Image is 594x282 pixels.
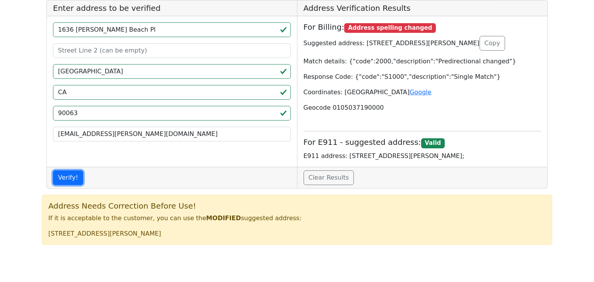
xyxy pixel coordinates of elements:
p: Match details: {"code":2000,"description":"Predirectional changed"} [304,57,541,66]
h5: Enter address to be verified [47,0,297,16]
a: Clear Results [304,170,354,185]
p: Coordinates: [GEOGRAPHIC_DATA] [304,88,541,97]
input: Street Line 1 [53,22,291,37]
p: [STREET_ADDRESS][PERSON_NAME] [48,229,546,238]
span: Valid [421,138,445,148]
p: Geocode 0105037190000 [304,103,541,112]
input: City [53,64,291,79]
input: 2-Letter State [53,85,291,100]
p: Suggested address: [STREET_ADDRESS][PERSON_NAME] [304,36,541,51]
input: ZIP code 5 or 5+4 [53,106,291,121]
b: MODIFIED [206,214,241,222]
h5: Address Verification Results [297,0,548,16]
h5: Address Needs Correction Before Use! [48,201,546,211]
a: Google [410,88,431,96]
h5: For Billing: [304,22,541,33]
h5: For E911 - suggested address: [304,138,541,148]
p: Response Code: {"code":"S1000","description":"Single Match"} [304,72,541,82]
button: Copy [480,36,505,51]
input: Your Email [53,127,291,141]
p: E911 address: [STREET_ADDRESS][PERSON_NAME]; [304,151,541,161]
input: Street Line 2 (can be empty) [53,43,291,58]
p: If it is acceptable to the customer, you can use the suggested address: [48,214,546,223]
span: Address spelling changed [344,23,436,33]
button: Verify! [53,170,83,185]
